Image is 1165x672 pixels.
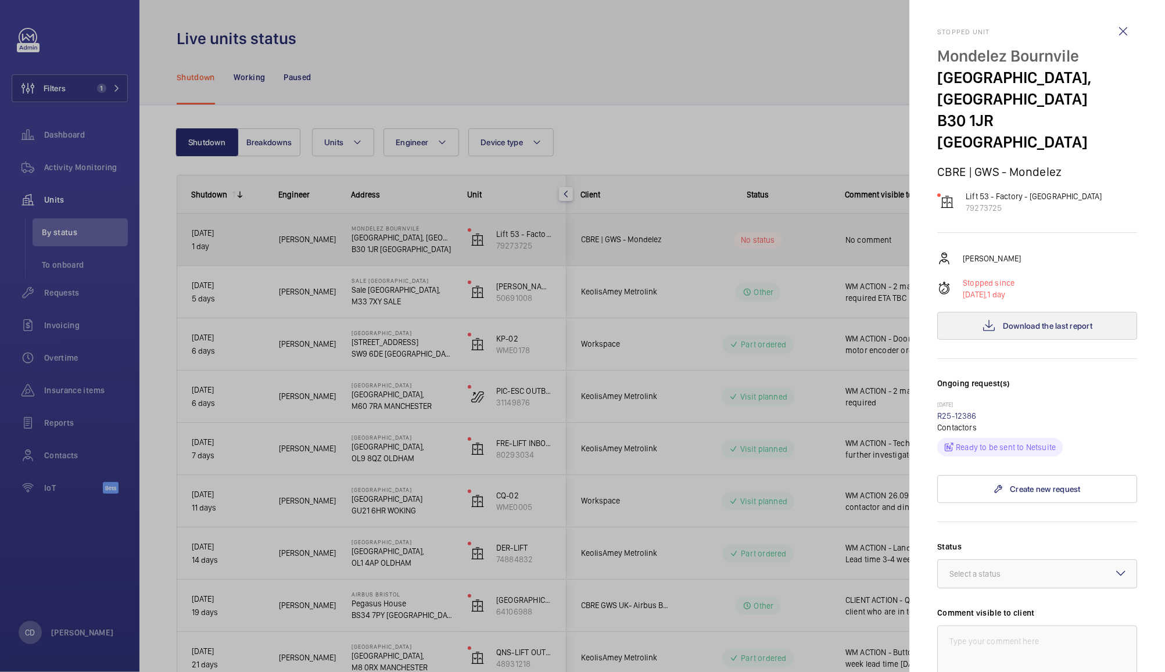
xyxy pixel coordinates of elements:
p: [DATE] [937,401,1137,410]
p: Lift 53 - Factory - [GEOGRAPHIC_DATA] [966,191,1102,202]
p: CBRE | GWS - Mondelez [937,164,1137,179]
p: B30 1JR [GEOGRAPHIC_DATA] [937,110,1137,153]
a: Create new request [937,475,1137,503]
h2: Stopped unit [937,28,1137,36]
div: Select a status [949,568,1030,580]
p: Ready to be sent to Netsuite [956,441,1056,453]
label: Status [937,541,1137,552]
p: [GEOGRAPHIC_DATA], [GEOGRAPHIC_DATA] [937,67,1137,110]
label: Comment visible to client [937,607,1137,619]
p: Contactors [937,422,1137,433]
p: Mondelez Bournvile [937,45,1137,67]
p: 1 day [963,289,1015,300]
p: [PERSON_NAME] [963,253,1021,264]
img: elevator.svg [940,195,954,209]
h3: Ongoing request(s) [937,378,1137,401]
a: R25-12386 [937,411,977,421]
p: 79273725 [966,202,1102,214]
span: [DATE], [963,290,987,299]
button: Download the last report [937,312,1137,340]
p: Stopped since [963,277,1015,289]
span: Download the last report [1003,321,1092,330]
